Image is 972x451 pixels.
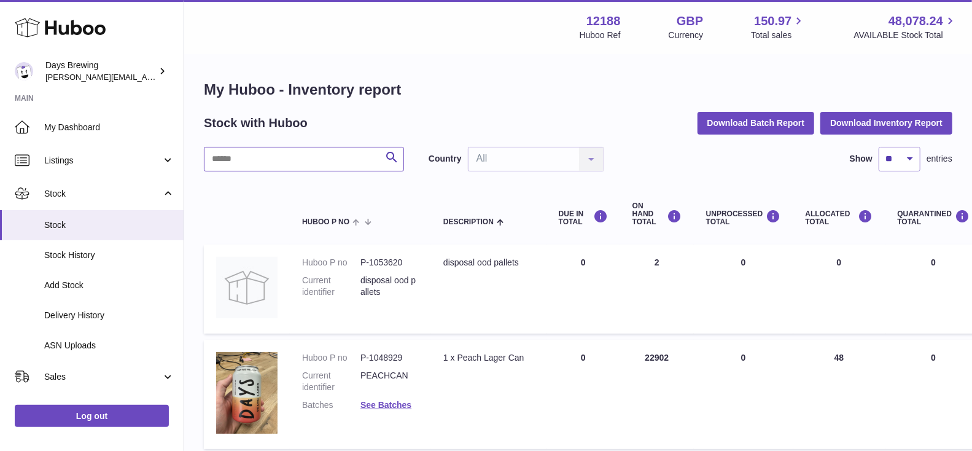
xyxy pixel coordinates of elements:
td: 22902 [620,340,694,449]
div: DUE IN TOTAL [559,210,608,226]
dt: Huboo P no [302,257,360,269]
span: ASN Uploads [44,340,174,351]
dt: Current identifier [302,275,360,298]
dt: Current identifier [302,370,360,393]
dt: Huboo P no [302,352,360,364]
span: Stock History [44,249,174,261]
div: ON HAND Total [632,202,682,227]
span: 150.97 [754,13,791,29]
span: Stock [44,219,174,231]
a: 150.97 Total sales [751,13,806,41]
span: [PERSON_NAME][EMAIL_ADDRESS][DOMAIN_NAME] [45,72,246,82]
span: Sales [44,371,161,383]
span: Stock [44,188,161,200]
div: Days Brewing [45,60,156,83]
div: UNPROCESSED Total [706,210,781,226]
dd: PEACHCAN [360,370,419,393]
span: Delivery History [44,310,174,321]
a: 48,078.24 AVAILABLE Stock Total [853,13,957,41]
div: ALLOCATED Total [806,210,873,226]
strong: GBP [677,13,703,29]
td: 0 [546,245,620,334]
dd: P-1048929 [360,352,419,364]
span: My Dashboard [44,122,174,133]
div: Currency [669,29,704,41]
div: Huboo Ref [580,29,621,41]
span: Huboo P no [302,218,349,226]
a: Log out [15,405,169,427]
span: Description [443,218,494,226]
span: entries [927,153,952,165]
span: 0 [931,257,936,267]
span: 0 [931,353,936,363]
div: 1 x Peach Lager Can [443,352,534,364]
img: product image [216,257,278,318]
label: Show [850,153,873,165]
dd: disposal ood pallets [360,275,419,298]
td: 0 [793,245,885,334]
td: 0 [694,340,793,449]
span: AVAILABLE Stock Total [853,29,957,41]
td: 0 [694,245,793,334]
span: Total sales [751,29,806,41]
img: product image [216,352,278,434]
strong: 12188 [586,13,621,29]
div: disposal ood pallets [443,257,534,269]
h1: My Huboo - Inventory report [204,80,952,100]
h2: Stock with Huboo [204,115,308,131]
span: Listings [44,155,161,167]
label: Country [429,153,462,165]
td: 0 [546,340,620,449]
dd: P-1053620 [360,257,419,269]
td: 2 [620,245,694,334]
div: QUARANTINED Total [898,210,970,226]
td: 48 [793,340,885,449]
dt: Batches [302,399,360,411]
button: Download Inventory Report [820,112,952,134]
img: greg@daysbrewing.com [15,62,33,80]
span: Add Stock [44,280,174,291]
span: 48,078.24 [888,13,943,29]
a: See Batches [360,400,411,410]
button: Download Batch Report [698,112,815,134]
